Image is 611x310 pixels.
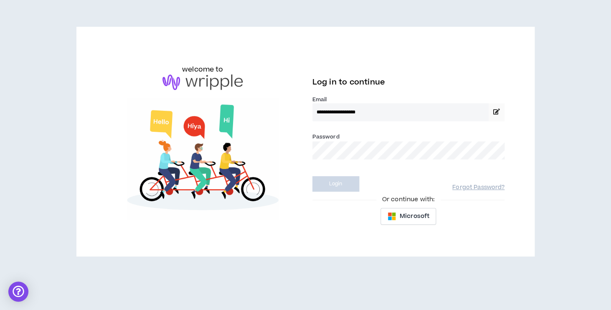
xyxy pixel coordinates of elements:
button: Login [312,176,359,192]
label: Password [312,133,340,141]
div: Open Intercom Messenger [8,282,28,302]
button: Microsoft [380,208,436,225]
span: Microsoft [399,212,429,221]
img: logo-brand.png [162,74,243,90]
a: Forgot Password? [452,184,505,192]
h6: welcome to [182,64,223,74]
span: Or continue with: [376,195,441,204]
span: Log in to continue [312,77,385,87]
label: Email [312,96,505,103]
img: Welcome to Wripple [106,98,299,219]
